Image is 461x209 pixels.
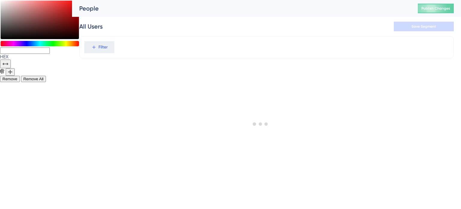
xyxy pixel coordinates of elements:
span: Publish Changes [421,6,450,11]
button: Publish Changes [418,4,454,13]
button: Remove All [21,76,46,82]
span: Save Segment [411,24,436,29]
div: People [79,4,403,13]
button: Save Segment [394,22,454,31]
div: All Users [79,22,103,31]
